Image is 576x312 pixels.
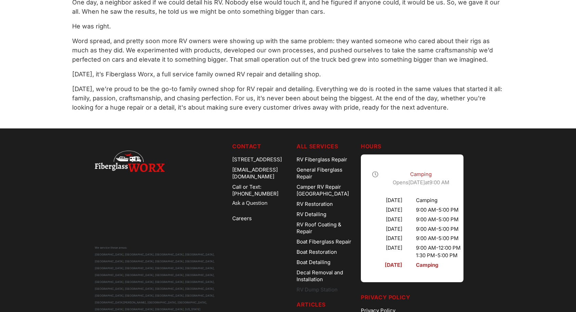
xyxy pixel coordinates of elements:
div: [DATE] [372,235,402,242]
a: Camper RV Repair [GEOGRAPHIC_DATA] [297,182,355,199]
a: General Fiberglass Repair [297,165,355,182]
div: 9:00 AM - 5:00 PM [416,226,461,233]
div: [DATE] [372,216,402,223]
span: Camping [410,171,432,177]
div: 9:00 AM - 5:00 PM [416,207,461,213]
a: Boat Detailing [297,257,355,267]
div: [DATE] [372,207,402,213]
div: 1:30 PM - 5:00 PM [416,252,461,259]
div: Camping [416,197,461,204]
div: Camping [416,262,461,269]
div: 9:00 AM - 5:00 PM [416,216,461,223]
p: Word spread, and pretty soon more RV owners were showing up with the same problem: they wanted so... [72,36,504,64]
h5: Hours [361,142,481,150]
a: Careers [232,213,291,224]
div: [DATE] [372,197,402,204]
a: RV Restoration [297,199,355,209]
span: Opens at [393,179,449,186]
a: Decal Removal and Installation [297,267,355,285]
a: Call or Text: [PHONE_NUMBER] [232,182,291,199]
h5: Articles [297,300,355,309]
p: [DATE], it’s Fiberglass Worx, a full service family owned RV repair and detailing shop. [72,70,504,79]
div: [STREET_ADDRESS] [232,154,291,165]
div: [DATE] [372,226,402,233]
p: [DATE], we’re proud to be the go-to family owned shop for RV repair and detailing. Everything we ... [72,84,504,112]
a: Boat Restoration [297,247,355,257]
a: Boat Fiberglass Repair [297,237,355,247]
time: 9:00 AM [429,179,449,186]
a: RV Roof Coating & Repair [297,220,355,237]
h5: ALL SERVICES [297,142,355,150]
div: 9:00 AM - 12:00 PM [416,245,461,251]
a: RV Fiberglass Repair [297,154,355,165]
a: RV Dump Station [297,285,355,295]
a: RV Detailing [297,209,355,220]
p: He was right. [72,22,504,31]
span: [DATE] [408,179,425,186]
div: 9:00 AM - 5:00 PM [416,235,461,242]
a: Ask a Question [232,199,291,207]
div: [DATE] [372,245,402,259]
h5: Privacy Policy [361,293,481,301]
div: [DATE] [372,262,402,269]
div: [EMAIL_ADDRESS][DOMAIN_NAME] [232,165,291,182]
h5: Contact [232,142,291,150]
